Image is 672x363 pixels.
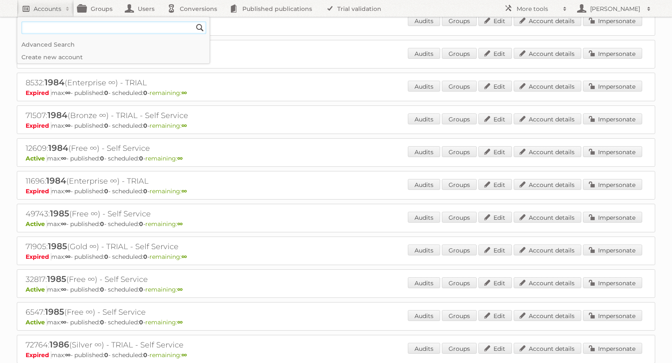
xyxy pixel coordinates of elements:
[26,307,320,318] h2: 6547: (Free ∞) - Self Service
[139,220,143,228] strong: 0
[45,77,65,87] span: 1984
[26,286,646,293] p: max: - published: - scheduled: -
[583,343,642,354] a: Impersonate
[478,146,512,157] a: Edit
[408,113,440,124] a: Audits
[139,318,143,326] strong: 0
[408,48,440,59] a: Audits
[408,343,440,354] a: Audits
[26,122,646,129] p: max: - published: - scheduled: -
[583,212,642,223] a: Impersonate
[104,253,108,260] strong: 0
[143,187,147,195] strong: 0
[26,24,646,31] p: max: - published: - scheduled: -
[181,89,187,97] strong: ∞
[65,351,71,359] strong: ∞
[104,187,108,195] strong: 0
[100,155,104,162] strong: 0
[65,187,71,195] strong: ∞
[150,187,187,195] span: remaining:
[143,89,147,97] strong: 0
[65,89,71,97] strong: ∞
[583,15,642,26] a: Impersonate
[442,48,477,59] a: Groups
[514,15,581,26] a: Account details
[61,220,66,228] strong: ∞
[26,339,320,350] h2: 72764: (Silver ∞) - TRIAL - Self Service
[47,110,68,120] span: 1984
[26,318,47,326] span: Active
[26,110,320,121] h2: 71507: (Bronze ∞) - TRIAL - Self Service
[150,89,187,97] span: remaining:
[181,253,187,260] strong: ∞
[442,146,477,157] a: Groups
[408,310,440,321] a: Audits
[143,253,147,260] strong: 0
[104,89,108,97] strong: 0
[145,286,183,293] span: remaining:
[48,241,67,251] span: 1985
[514,310,581,321] a: Account details
[478,245,512,255] a: Edit
[442,310,477,321] a: Groups
[61,318,66,326] strong: ∞
[100,286,104,293] strong: 0
[143,122,147,129] strong: 0
[181,187,187,195] strong: ∞
[65,122,71,129] strong: ∞
[26,253,51,260] span: Expired
[478,113,512,124] a: Edit
[26,318,646,326] p: max: - published: - scheduled: -
[408,245,440,255] a: Audits
[194,21,206,34] input: Search
[514,343,581,354] a: Account details
[150,351,187,359] span: remaining:
[26,208,320,219] h2: 49743: (Free ∞) - Self Service
[514,81,581,92] a: Account details
[26,77,320,88] h2: 8532: (Enterprise ∞) - TRIAL
[26,351,646,359] p: max: - published: - scheduled: -
[442,15,477,26] a: Groups
[442,277,477,288] a: Groups
[408,277,440,288] a: Audits
[45,307,64,317] span: 1985
[150,253,187,260] span: remaining:
[65,253,71,260] strong: ∞
[514,245,581,255] a: Account details
[478,15,512,26] a: Edit
[583,113,642,124] a: Impersonate
[181,351,187,359] strong: ∞
[26,155,646,162] p: max: - published: - scheduled: -
[514,146,581,157] a: Account details
[26,89,51,97] span: Expired
[26,143,320,154] h2: 12609: (Free ∞) - Self Service
[47,274,66,284] span: 1985
[442,113,477,124] a: Groups
[478,48,512,59] a: Edit
[583,245,642,255] a: Impersonate
[583,179,642,190] a: Impersonate
[48,143,68,153] span: 1984
[100,220,104,228] strong: 0
[26,155,47,162] span: Active
[26,220,646,228] p: max: - published: - scheduled: -
[26,187,51,195] span: Expired
[514,212,581,223] a: Account details
[145,155,183,162] span: remaining:
[26,122,51,129] span: Expired
[145,220,183,228] span: remaining:
[177,220,183,228] strong: ∞
[26,89,646,97] p: max: - published: - scheduled: -
[61,155,66,162] strong: ∞
[50,208,69,218] span: 1985
[408,179,440,190] a: Audits
[150,122,187,129] span: remaining:
[442,245,477,255] a: Groups
[104,122,108,129] strong: 0
[583,310,642,321] a: Impersonate
[442,81,477,92] a: Groups
[177,286,183,293] strong: ∞
[26,56,646,64] p: max: - published: - scheduled: -
[478,81,512,92] a: Edit
[26,274,320,285] h2: 32817: (Free ∞) - Self Service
